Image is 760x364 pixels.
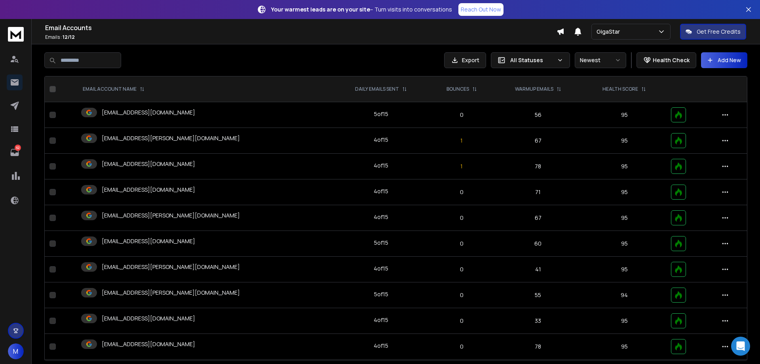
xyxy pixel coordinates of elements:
p: 0 [434,240,489,248]
p: 0 [434,111,489,119]
button: Health Check [636,52,696,68]
p: [EMAIL_ADDRESS][DOMAIN_NAME] [102,186,195,194]
a: Reach Out Now [458,3,503,16]
p: [EMAIL_ADDRESS][DOMAIN_NAME] [102,340,195,348]
p: WARMUP EMAILS [515,86,553,92]
td: 95 [582,308,666,334]
div: 4 of 15 [374,265,388,273]
div: 5 of 15 [374,239,388,247]
p: 0 [434,343,489,351]
p: GigaStar [597,28,623,36]
div: 4 of 15 [374,213,388,221]
td: 95 [582,334,666,360]
button: Export [444,52,486,68]
span: 12 / 12 [63,34,75,40]
p: [EMAIL_ADDRESS][PERSON_NAME][DOMAIN_NAME] [102,289,240,297]
div: 5 of 15 [374,290,388,298]
td: 95 [582,179,666,205]
strong: Your warmest leads are on your site [271,6,370,13]
div: 4 of 15 [374,342,388,350]
p: 62 [15,145,21,151]
div: 4 of 15 [374,136,388,144]
a: 62 [7,145,23,160]
td: 67 [494,205,582,231]
p: Get Free Credits [697,28,741,36]
p: Reach Out Now [461,6,501,13]
button: Get Free Credits [680,24,746,40]
p: 0 [434,214,489,222]
p: DAILY EMAILS SENT [355,86,399,92]
div: 4 of 15 [374,162,388,170]
p: – Turn visits into conversations [271,6,452,13]
div: 4 of 15 [374,316,388,324]
button: Add New [701,52,747,68]
p: BOUNCES [446,86,469,92]
p: [EMAIL_ADDRESS][PERSON_NAME][DOMAIN_NAME] [102,212,240,219]
p: [EMAIL_ADDRESS][PERSON_NAME][DOMAIN_NAME] [102,263,240,271]
td: 56 [494,102,582,128]
img: logo [8,27,24,42]
p: All Statuses [510,56,554,64]
div: EMAIL ACCOUNT NAME [83,86,144,92]
td: 95 [582,231,666,257]
p: 0 [434,317,489,325]
p: 0 [434,291,489,299]
p: HEALTH SCORE [602,86,638,92]
td: 95 [582,257,666,282]
p: [EMAIL_ADDRESS][DOMAIN_NAME] [102,237,195,245]
td: 41 [494,257,582,282]
p: Emails : [45,34,557,40]
button: M [8,343,24,359]
div: 5 of 15 [374,110,388,118]
p: 1 [434,137,489,145]
td: 95 [582,154,666,179]
div: 4 of 15 [374,187,388,195]
td: 71 [494,179,582,205]
p: [EMAIL_ADDRESS][PERSON_NAME][DOMAIN_NAME] [102,134,240,142]
td: 33 [494,308,582,334]
td: 78 [494,334,582,360]
td: 95 [582,128,666,154]
td: 60 [494,231,582,257]
button: Newest [575,52,626,68]
td: 95 [582,205,666,231]
p: Health Check [653,56,690,64]
td: 94 [582,282,666,308]
p: [EMAIL_ADDRESS][DOMAIN_NAME] [102,314,195,322]
p: 0 [434,265,489,273]
td: 78 [494,154,582,179]
p: 1 [434,162,489,170]
div: Open Intercom Messenger [731,337,750,356]
p: [EMAIL_ADDRESS][DOMAIN_NAME] [102,109,195,116]
td: 95 [582,102,666,128]
p: 0 [434,188,489,196]
td: 67 [494,128,582,154]
h1: Email Accounts [45,23,557,32]
p: [EMAIL_ADDRESS][DOMAIN_NAME] [102,160,195,168]
td: 55 [494,282,582,308]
